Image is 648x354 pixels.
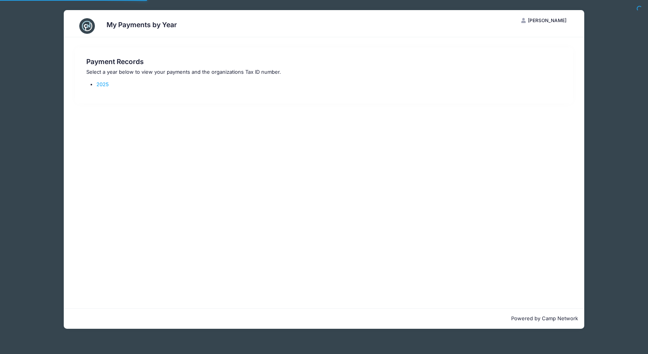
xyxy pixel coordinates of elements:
h3: My Payments by Year [107,21,177,29]
p: Powered by Camp Network [70,315,578,323]
p: Select a year below to view your payments and the organizations Tax ID number. [86,68,561,76]
a: 2025 [96,81,109,87]
button: [PERSON_NAME] [515,14,573,27]
img: CampNetwork [79,18,95,34]
h3: Payment Records [86,57,561,66]
span: [PERSON_NAME] [528,17,566,23]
